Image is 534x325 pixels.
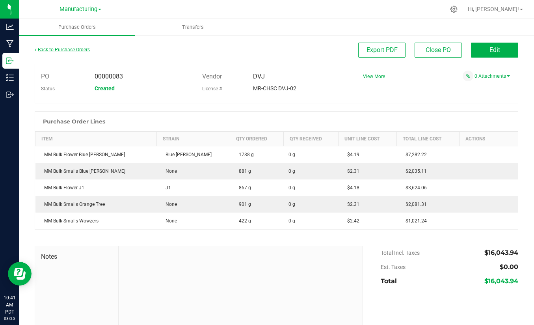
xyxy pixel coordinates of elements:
a: Purchase Orders [19,19,135,35]
span: Transfers [171,24,214,31]
iframe: Resource center [8,262,32,286]
span: None [162,168,177,174]
a: View More [363,74,385,79]
span: 0 g [288,201,295,208]
inline-svg: Inventory [6,74,14,82]
th: Qty Ordered [230,132,284,146]
span: $4.18 [343,185,359,191]
span: 867 g [235,185,251,191]
a: Back to Purchase Orders [35,47,90,52]
span: $4.19 [343,152,359,157]
label: Status [41,83,55,95]
th: Unit Line Cost [339,132,397,146]
th: Qty Received [284,132,339,146]
div: MM Bulk Flower J1 [40,184,152,191]
span: 881 g [235,168,251,174]
span: 901 g [235,202,251,207]
span: Hi, [PERSON_NAME]! [468,6,519,12]
span: 422 g [235,218,251,224]
span: $16,043.94 [484,277,518,285]
div: MM Bulk Flower Blue [PERSON_NAME] [40,151,152,158]
inline-svg: Manufacturing [6,40,14,48]
span: 0 g [288,184,295,191]
div: MM Bulk Smalls Wowzers [40,217,152,224]
span: $0.00 [500,263,518,271]
span: MR-CHSC DVJ-02 [253,85,296,92]
span: 0 g [288,217,295,224]
button: Export PDF [358,43,406,58]
span: Blue [PERSON_NAME] [162,152,212,157]
span: $7,282.22 [402,152,427,157]
span: DVJ [253,73,265,80]
span: Est. Taxes [381,264,406,270]
span: Notes [41,252,112,261]
label: Vendor [202,71,222,82]
th: Total Line Cost [397,132,460,146]
span: Total [381,277,397,285]
span: 1738 g [235,152,254,157]
span: $2.31 [343,168,359,174]
span: 0 g [288,168,295,175]
button: Edit [471,43,518,58]
label: License # [202,83,222,95]
span: J1 [162,185,171,191]
button: Close PO [415,43,462,58]
span: $2,081.31 [402,202,427,207]
div: MM Bulk Smalls Orange Tree [40,201,152,208]
span: $1,021.24 [402,218,427,224]
span: Edit [489,46,500,54]
span: $2.31 [343,202,359,207]
inline-svg: Outbound [6,91,14,99]
a: 0 Attachments [474,73,510,79]
th: Strain [157,132,230,146]
span: Attach a document [463,71,473,81]
p: 08/25 [4,316,15,321]
span: $3,624.06 [402,185,427,191]
th: Item [35,132,157,146]
div: MM Bulk Smalls Blue [PERSON_NAME] [40,168,152,175]
a: Transfers [135,19,251,35]
span: None [162,202,177,207]
div: Manage settings [449,6,459,13]
p: 10:41 AM PDT [4,294,15,316]
span: $2.42 [343,218,359,224]
span: Manufacturing [60,6,97,13]
span: $16,043.94 [484,249,518,256]
inline-svg: Inbound [6,57,14,65]
span: 0 g [288,151,295,158]
span: Total Incl. Taxes [381,250,420,256]
label: PO [41,71,49,82]
span: Close PO [426,46,451,54]
h1: Purchase Order Lines [43,118,105,125]
span: Created [95,85,115,92]
th: Actions [460,132,518,146]
span: Export PDF [367,46,398,54]
span: None [162,218,177,224]
span: Purchase Orders [48,24,106,31]
span: 00000083 [95,73,123,80]
span: $2,035.11 [402,168,427,174]
inline-svg: Analytics [6,23,14,31]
